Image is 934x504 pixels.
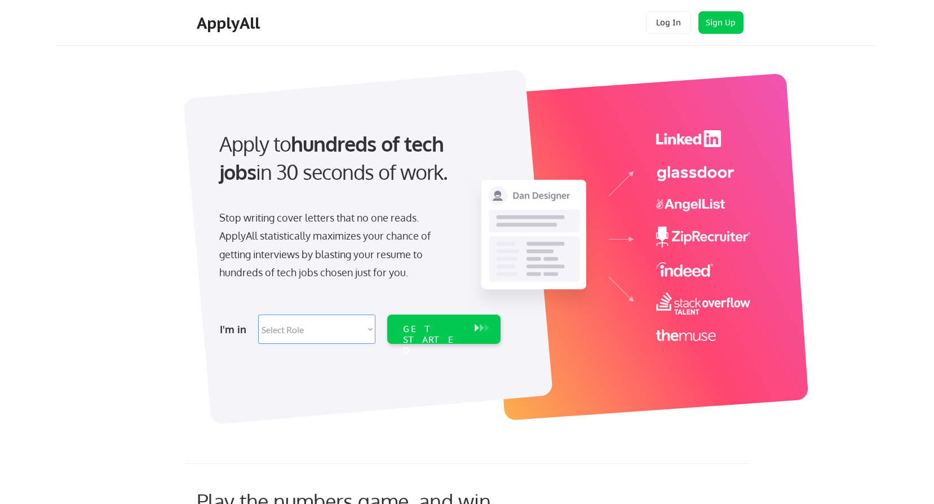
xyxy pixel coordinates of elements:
button: Log In [646,11,691,34]
div: Apply to in 30 seconds of work. [219,130,496,187]
div: GET STARTED [403,324,463,356]
strong: hundreds of tech jobs [219,131,449,184]
div: Stop writing cover letters that no one reads. ApplyAll statistically maximizes your chance of get... [219,209,451,282]
div: ApplyAll [197,14,263,33]
button: Sign Up [698,11,743,34]
div: I'm in [220,320,251,338]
